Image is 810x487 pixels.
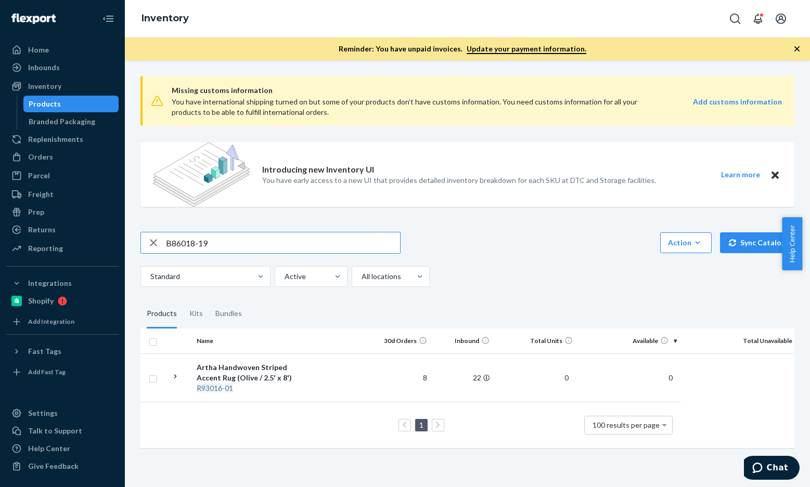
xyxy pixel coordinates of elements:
[197,362,305,383] div: Artha Handwoven Striped Accent Rug (Olive / 2.5' x 8')
[28,170,50,181] div: Parcel
[6,131,119,148] a: Replenishments
[28,367,66,376] div: Add Fast Tag
[725,8,745,29] button: Open Search Box
[494,328,577,353] th: Total Units
[11,14,56,24] img: Flexport logo
[28,134,83,144] div: Replenishments
[28,207,44,217] div: Prep
[262,164,374,176] p: Introducing new Inventory UI
[189,299,203,328] div: Kits
[660,232,712,253] button: Action
[23,96,119,112] a: Products
[768,168,782,181] button: Close
[23,113,119,130] a: Branded Packaging
[6,167,119,184] a: Parcel
[790,373,803,382] span: 0
[262,175,656,186] p: You have early access to a new UI that provides detailed inventory breakdown for each SKU at DTC ...
[714,168,766,181] button: Learn more
[6,149,119,165] a: Orders
[6,423,119,439] button: Talk to Support
[6,78,119,95] a: Inventory
[6,364,119,380] a: Add Fast Tag
[197,383,305,393] div: -
[577,328,681,353] th: Available
[593,420,660,429] span: 100 results per page
[782,217,802,270] button: Help Center
[149,271,150,282] input: Standard
[6,221,119,238] a: Returns
[668,238,704,248] div: Action
[29,116,95,127] div: Branded Packaging
[6,204,119,220] a: Prep
[192,328,310,353] th: Name
[6,293,119,309] a: Shopify
[98,8,119,29] button: Close Navigation
[693,97,782,117] a: Add customs information
[6,405,119,422] a: Settings
[166,232,400,253] input: Search inventory by name or sku
[172,84,782,97] span: Missing customs information
[6,275,119,292] button: Integrations
[28,408,58,418] div: Settings
[197,384,222,392] em: R93016
[693,97,782,106] strong: Add customs information
[6,440,119,457] a: Help Center
[28,346,61,357] div: Fast Tags
[6,458,119,475] button: Give Feedback
[28,317,74,326] div: Add Integration
[6,343,119,360] button: Fast Tags
[284,271,285,282] input: Active
[142,12,189,24] a: Inventory
[6,59,119,76] a: Inbounds
[664,373,677,382] span: 0
[720,232,794,253] button: Sync Catalog
[28,62,60,73] div: Inbounds
[431,353,494,402] td: 22
[28,278,72,288] div: Integrations
[28,45,49,55] div: Home
[431,328,494,353] th: Inbound
[147,299,177,328] div: Products
[28,225,56,235] div: Returns
[28,296,54,306] div: Shopify
[369,328,431,353] th: 30d Orders
[361,271,362,282] input: All locations
[6,186,119,203] a: Freight
[215,299,242,328] div: Bundles
[467,44,586,54] a: Update your payment information.
[744,456,800,482] iframe: Opens a widget where you can chat to one of our agents
[28,443,70,454] div: Help Center
[6,240,119,257] a: Reporting
[172,97,660,117] div: You have international shipping turned on but some of your products don’t have customs informatio...
[339,44,586,54] p: Reminder: You have unpaid invoices.
[6,42,119,58] a: Home
[225,384,233,392] em: 01
[369,353,431,402] td: 8
[28,152,53,162] div: Orders
[6,313,119,330] a: Add Integration
[28,461,79,471] div: Give Feedback
[560,373,573,382] span: 0
[153,142,250,207] img: new-reports-banner-icon.82668bd98b6a51aee86340f2a7b77ae3.png
[417,420,426,429] a: Page 1 is your current page
[133,4,197,34] ol: breadcrumbs
[28,426,82,436] div: Talk to Support
[28,81,61,91] div: Inventory
[770,8,791,29] button: Open account menu
[29,99,61,109] div: Products
[28,189,54,200] div: Freight
[748,8,768,29] button: Open notifications
[28,243,63,254] div: Reporting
